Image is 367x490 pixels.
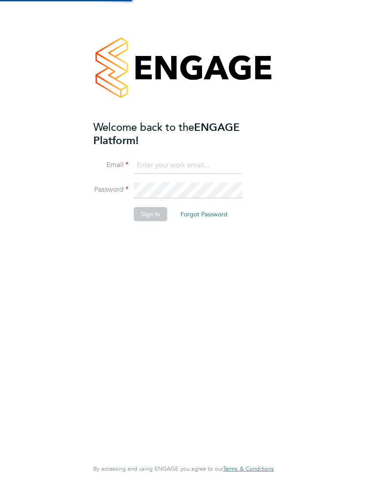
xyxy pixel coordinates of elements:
[134,207,167,221] button: Sign In
[93,185,128,194] label: Password
[93,465,274,472] span: By accessing and using ENGAGE you agree to our
[93,121,265,147] h2: ENGAGE Platform!
[223,465,274,472] a: Terms & Conditions
[173,207,235,221] button: Forgot Password
[93,160,128,170] label: Email
[93,120,194,134] span: Welcome back to the
[134,158,242,174] input: Enter your work email...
